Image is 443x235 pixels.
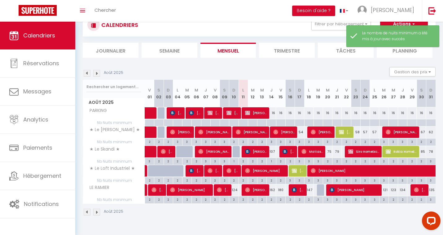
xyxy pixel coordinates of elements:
span: Nb Nuits minimum [83,177,145,184]
li: Trimestre [259,43,315,58]
div: 3 [370,196,379,202]
div: 3 [379,177,388,183]
div: 2 [370,139,379,144]
span: [PERSON_NAME] [273,126,295,138]
div: 16 [351,107,360,119]
div: 16 [361,107,370,119]
div: 2 [407,196,416,202]
div: 57 [370,126,379,138]
th: 26 [379,80,388,107]
div: 16 [379,107,388,119]
div: 2 [239,177,248,183]
div: 3 [407,177,416,183]
span: Nb Nuits minimum [83,139,145,145]
abbr: M [316,87,320,93]
div: 3 [379,139,388,144]
div: 2 [145,139,154,144]
abbr: L [308,87,310,93]
th: 21 [332,80,342,107]
button: Besoin d'aide ? [292,6,335,16]
div: 2 [145,196,154,202]
th: 05 [182,80,192,107]
div: 2 [173,158,182,164]
span: Hébergement [23,172,61,180]
th: 03 [164,80,173,107]
div: 2 [417,196,426,202]
abbr: S [354,87,357,93]
div: 3 [417,177,426,183]
div: 58 [351,126,360,138]
th: 07 [201,80,210,107]
div: 2 [229,196,238,202]
span: [PERSON_NAME] [245,165,285,177]
div: 2 [389,196,398,202]
img: ... [357,6,367,15]
div: 3 [220,139,229,144]
abbr: V [411,87,414,93]
div: 2 [276,196,285,202]
abbr: M [195,87,198,93]
th: 16 [285,80,295,107]
th: 18 [304,80,314,107]
span: [PERSON_NAME] [339,126,351,138]
div: 3 [361,196,370,202]
div: 3 [295,158,304,164]
span: [PERSON_NAME] [217,184,229,196]
div: 2 [351,158,360,164]
abbr: V [214,87,217,93]
span: [PERSON_NAME] [189,165,201,177]
div: 3 [426,158,436,164]
div: 123 [388,184,398,196]
div: 2 [342,158,351,164]
div: 2 [267,177,276,183]
div: 2 [211,196,220,202]
th: 09 [220,80,229,107]
abbr: V [148,87,151,93]
abbr: M [382,87,386,93]
th: 28 [398,80,407,107]
div: 3 [398,177,407,183]
th: 30 [417,80,426,107]
span: Messages [23,88,51,95]
li: Semaine [142,43,197,58]
div: 2 [211,177,220,183]
abbr: S [223,87,226,93]
div: 3 [426,196,436,202]
th: 24 [361,80,370,107]
span: Siro HomeExchange [348,146,379,157]
abbr: V [279,87,282,93]
th: 20 [323,80,332,107]
div: 2 [389,158,398,164]
th: 10 [229,80,239,107]
th: 06 [192,80,201,107]
th: 01 [145,80,154,107]
div: 3 [389,177,398,183]
div: 162 [267,184,276,196]
span: Chercher [94,7,116,13]
span: [PERSON_NAME] [198,146,229,157]
div: 2 [257,158,266,164]
span: Notifications [24,200,59,208]
div: 2 [257,196,266,202]
div: 16 [417,107,426,119]
div: 3 [314,139,323,144]
img: Super Booking [19,5,57,16]
th: 08 [210,80,220,107]
span: [PERSON_NAME] [189,107,201,119]
th: 29 [407,80,417,107]
div: 2 [417,158,426,164]
span: [PERSON_NAME] [245,107,267,119]
div: 3 [305,139,314,144]
abbr: J [204,87,207,93]
div: 2 [379,196,388,202]
th: 13 [257,80,267,107]
div: 2 [239,158,248,164]
div: 2 [145,177,154,183]
span: Analytics [23,116,48,123]
th: 19 [314,80,323,107]
div: 85 [417,146,426,157]
div: 2 [220,196,229,202]
div: 16 [398,107,407,119]
div: 2 [417,139,426,144]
